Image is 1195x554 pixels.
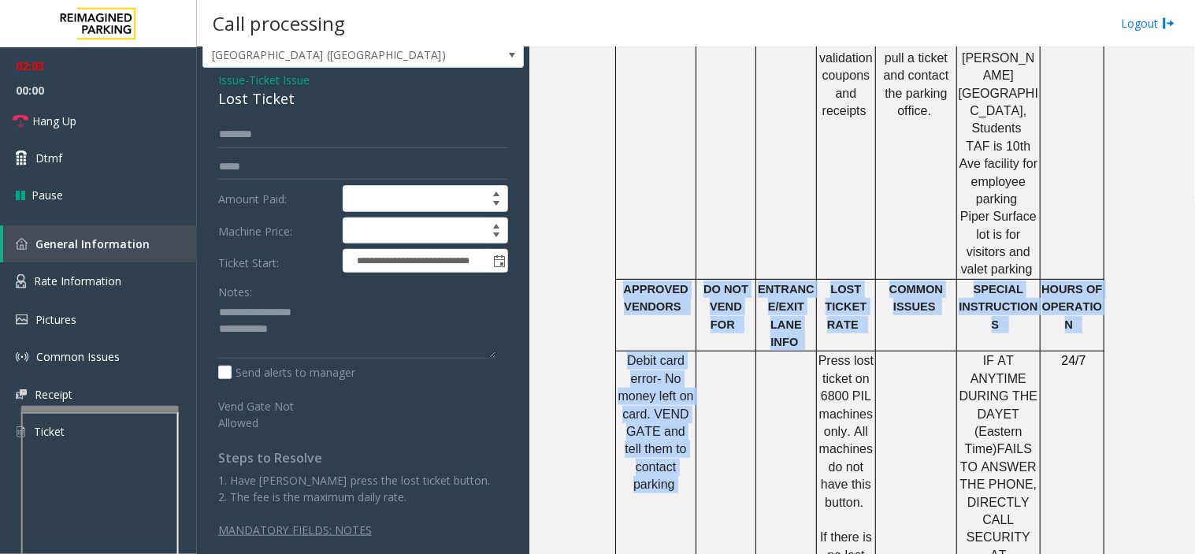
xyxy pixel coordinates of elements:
[245,73,310,87] span: -
[819,33,873,117] span: White- validation coupons and receipts
[959,283,1037,331] span: SPECIAL INSTRUCTIONS
[203,43,459,68] span: [GEOGRAPHIC_DATA] ([GEOGRAPHIC_DATA])
[758,283,815,348] span: ENTRANCE/EXIT LANE INFO
[32,187,63,203] span: Pause
[218,451,508,466] h4: Steps to Resolve
[214,392,339,431] label: Vend Gate Not Allowed
[1122,15,1175,32] a: Logout
[16,389,27,400] img: 'icon'
[16,425,26,439] img: 'icon'
[16,351,28,363] img: 'icon'
[485,231,507,244] span: Decrease value
[218,472,508,505] p: 1. Have [PERSON_NAME] press the lost ticket button. 2. The fee is the maximum daily rate.
[1041,283,1102,331] span: HOURS OF OPERATION
[1163,15,1175,32] img: logout
[35,150,62,166] span: Dtmf
[965,407,1022,456] span: ET (Eastern Time)
[3,225,197,262] a: General Information
[490,250,507,272] span: Toggle popup
[35,236,150,251] span: General Information
[214,218,339,244] label: Machine Price:
[16,314,28,325] img: 'icon'
[618,354,693,491] span: Debit card error- No money left on card. VEND GATE and tell them to contact parking
[16,274,26,288] img: 'icon'
[959,139,1038,206] span: TAF is 10th Ave facility for employee parking
[32,113,76,129] span: Hang Up
[959,354,1038,420] span: IF AT ANYTIME DURING THE DAY
[960,210,1037,276] span: Piper Surface lot is for visitors and valet parking
[703,283,748,331] span: DO NOT VEND FOR
[485,218,507,231] span: Increase value
[249,72,310,88] span: Ticket Issue
[214,185,339,212] label: Amount Paid:
[818,354,874,508] span: Press lost ticket on 6800 PIL machines only. All machines do not have this button.
[35,312,76,327] span: Pictures
[218,522,372,537] u: MANDATORY FIELDS: NOTES
[218,364,355,381] label: Send alerts to manager
[218,278,252,300] label: Notes:
[889,283,943,313] span: COMMON ISSUES
[205,4,353,43] h3: Call processing
[826,283,867,331] span: LOST TICKET RATE
[35,387,72,402] span: Receipt
[623,283,688,313] span: APPROVED VENDORS
[1062,354,1086,367] span: 24/7
[36,349,120,364] span: Common Issues
[218,88,508,110] div: Lost Ticket
[214,249,339,273] label: Ticket Start:
[485,199,507,211] span: Decrease value
[218,72,245,88] span: Issue
[485,186,507,199] span: Increase value
[34,273,121,288] span: Rate Information
[16,238,28,250] img: 'icon'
